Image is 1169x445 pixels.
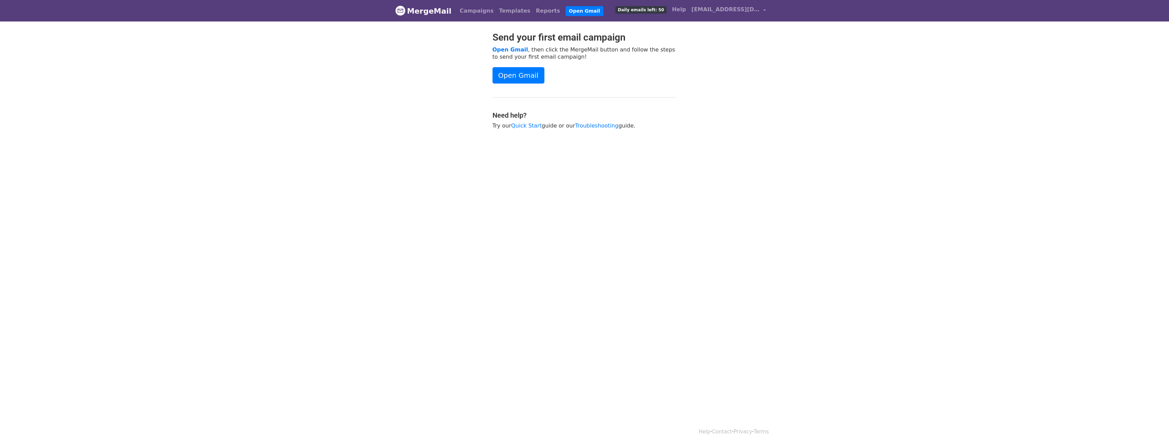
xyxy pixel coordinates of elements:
span: Daily emails left: 50 [615,6,666,14]
a: Terms [754,429,769,435]
a: Daily emails left: 50 [613,3,669,16]
a: Troubleshooting [575,122,618,129]
h4: Need help? [493,111,677,119]
span: [EMAIL_ADDRESS][DOMAIN_NAME] [692,5,760,14]
a: Templates [496,4,533,18]
a: Open Gmail [566,6,603,16]
h2: Send your first email campaign [493,32,677,43]
a: Reports [533,4,563,18]
a: Campaigns [457,4,496,18]
a: Contact [712,429,732,435]
a: Help [699,429,710,435]
a: Help [669,3,689,16]
a: Open Gmail [493,67,544,84]
a: Open Gmail [493,46,528,53]
p: Try our guide or our guide. [493,122,677,129]
a: [EMAIL_ADDRESS][DOMAIN_NAME] [689,3,769,19]
a: MergeMail [395,4,452,18]
a: Quick Start [511,122,542,129]
img: MergeMail logo [395,5,405,16]
p: , then click the MergeMail button and follow the steps to send your first email campaign! [493,46,677,60]
a: Privacy [733,429,752,435]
